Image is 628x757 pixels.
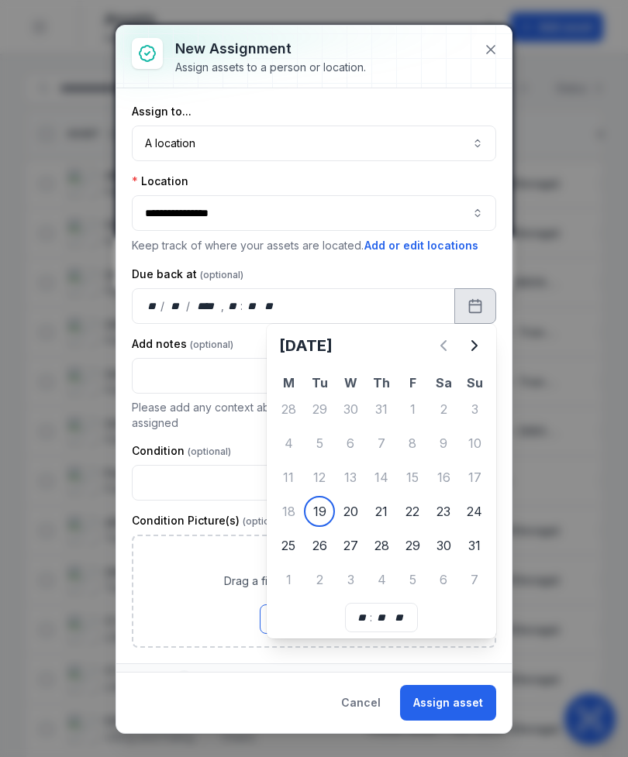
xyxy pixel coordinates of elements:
[459,428,490,459] div: Sunday 10 August 2025
[273,496,304,527] div: 18
[366,373,397,392] th: Th
[335,428,366,459] div: 6
[459,394,490,425] div: Sunday 3 August 2025
[335,496,366,527] div: Wednesday 20 August 2025
[397,462,428,493] div: 15
[176,670,192,689] div: 1
[454,288,496,324] button: Calendar
[304,530,335,561] div: 26
[397,496,428,527] div: Friday 22 August 2025
[428,394,459,425] div: Saturday 2 August 2025
[132,104,192,119] label: Assign to...
[132,670,192,689] span: Assets
[335,394,366,425] div: Wednesday 30 July 2025
[366,496,397,527] div: 21
[428,428,459,459] div: 9
[304,428,335,459] div: 5
[459,462,490,493] div: 17
[335,496,366,527] div: 20
[428,462,459,493] div: Saturday 16 August 2025
[273,496,304,527] div: Monday 18 August 2025
[273,394,304,425] div: 28
[428,428,459,459] div: Saturday 9 August 2025
[273,564,304,595] div: 1
[397,530,428,561] div: Friday 29 August 2025
[459,330,490,361] button: Next
[428,394,459,425] div: 2
[261,298,278,314] div: am/pm,
[328,685,394,721] button: Cancel
[397,564,428,595] div: 5
[186,298,192,314] div: /
[132,336,233,352] label: Add notes
[397,496,428,527] div: 22
[335,462,366,493] div: Wednesday 13 August 2025
[397,428,428,459] div: Friday 8 August 2025
[335,373,366,392] th: W
[273,373,490,597] table: August 2025
[428,530,459,561] div: Saturday 30 August 2025
[459,394,490,425] div: 3
[459,428,490,459] div: 10
[366,530,397,561] div: 28
[366,564,397,595] div: 4
[335,564,366,595] div: Wednesday 3 September 2025
[428,462,459,493] div: 16
[175,60,366,75] div: Assign assets to a person or location.
[366,394,397,425] div: 31
[273,428,304,459] div: 4
[459,530,490,561] div: 31
[428,373,459,392] th: Sa
[428,496,459,527] div: Saturday 23 August 2025
[366,530,397,561] div: Thursday 28 August 2025
[391,610,408,625] div: am/pm,
[335,428,366,459] div: Wednesday 6 August 2025
[366,564,397,595] div: Thursday 4 September 2025
[226,298,241,314] div: hour,
[304,564,335,595] div: Tuesday 2 September 2025
[244,298,260,314] div: minute,
[366,496,397,527] div: Thursday 21 August 2025
[459,462,490,493] div: Sunday 17 August 2025
[175,38,366,60] h3: New assignment
[145,298,160,314] div: day,
[132,267,243,282] label: Due back at
[370,610,374,625] div: :
[304,496,335,527] div: Today, Tuesday 19 August 2025, First available date
[335,462,366,493] div: 13
[304,394,335,425] div: 29
[459,496,490,527] div: 24
[397,564,428,595] div: Friday 5 September 2025
[335,530,366,561] div: Wednesday 27 August 2025
[400,685,496,721] button: Assign asset
[364,237,479,254] button: Add or edit locations
[304,373,335,392] th: Tu
[304,530,335,561] div: Tuesday 26 August 2025
[224,573,405,589] span: Drag a file here, or click to browse.
[459,564,490,595] div: 7
[366,428,397,459] div: 7
[304,496,335,527] div: 19
[273,373,304,392] th: M
[335,564,366,595] div: 3
[374,610,389,625] div: minute,
[192,298,220,314] div: year,
[428,496,459,527] div: 23
[304,462,335,493] div: 12
[273,428,304,459] div: Monday 4 August 2025
[428,564,459,595] div: 6
[132,174,188,189] label: Location
[428,564,459,595] div: Saturday 6 September 2025
[304,564,335,595] div: 2
[160,298,166,314] div: /
[397,462,428,493] div: Friday 15 August 2025
[335,530,366,561] div: 27
[132,400,496,431] p: Please add any context about the job / purpose of the assets being assigned
[260,604,368,634] button: Browse Files
[397,530,428,561] div: 29
[366,428,397,459] div: Thursday 7 August 2025
[304,462,335,493] div: Tuesday 12 August 2025
[273,462,304,493] div: Monday 11 August 2025
[335,394,366,425] div: 30
[304,394,335,425] div: Tuesday 29 July 2025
